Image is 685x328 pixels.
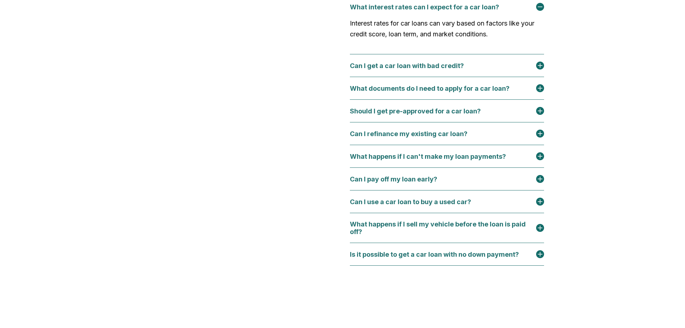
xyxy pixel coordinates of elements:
[350,175,446,183] div: Can I pay off my loan early?
[536,224,544,232] img: plus
[350,85,518,92] div: What documents do I need to apply for a car loan?
[350,107,489,115] div: Should I get pre-approved for a car loan?
[350,220,536,235] div: What happens if I sell my vehicle before the loan is paid off?
[350,130,476,138] div: Can I refinance my existing car loan?
[350,153,515,160] div: What happens if I can't make my loan payments?
[536,84,544,92] img: plus
[536,130,544,138] img: plus
[536,107,544,115] img: plus
[536,62,544,69] img: plus
[536,3,544,11] img: minus
[536,250,544,258] img: plus
[350,18,544,40] p: Interest rates for car loans can vary based on factors like your credit score, loan term, and mar...
[536,175,544,183] img: plus
[350,251,528,258] div: Is it possible to get a car loan with no down payment?
[536,152,544,160] img: plus
[350,3,508,11] div: What interest rates can I expect for a car loan?
[350,62,472,69] div: Can I get a car loan with bad credit?
[350,198,480,206] div: Can I use a car loan to buy a used car?
[536,198,544,206] img: plus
